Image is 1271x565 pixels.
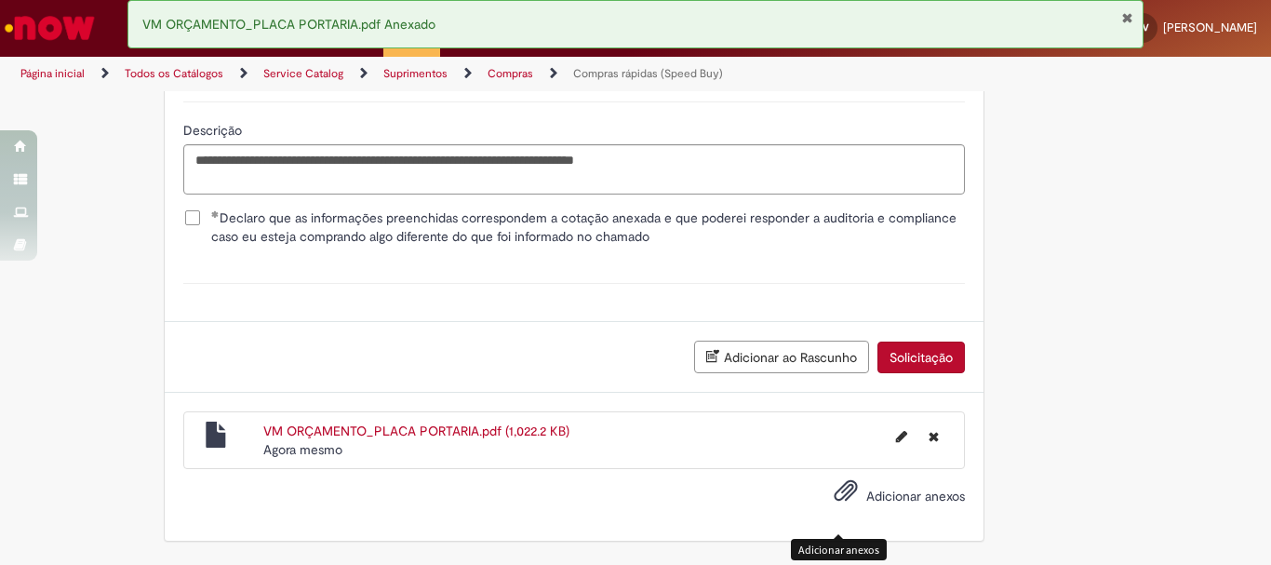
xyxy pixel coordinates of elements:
span: Declaro que as informações preenchidas correspondem a cotação anexada e que poderei responder a a... [211,209,965,246]
a: Todos os Catálogos [125,66,223,81]
span: [PERSON_NAME] [1163,20,1257,35]
img: ServiceNow [2,9,98,47]
span: VM ORÇAMENTO_PLACA PORTARIA.pdf Anexado [142,16,435,33]
time: 28/08/2025 12:09:58 [263,441,342,458]
a: Suprimentos [383,66,448,81]
textarea: Descrição [183,144,965,195]
span: Agora mesmo [263,441,342,458]
button: Editar nome de arquivo VM ORÇAMENTO_PLACA PORTARIA.pdf [885,422,918,451]
a: Página inicial [20,66,85,81]
button: Solicitação [877,342,965,373]
button: Excluir VM ORÇAMENTO_PLACA PORTARIA.pdf [917,422,950,451]
div: Adicionar anexos [791,539,887,560]
button: Adicionar anexos [829,474,863,517]
span: Descrição [183,122,246,139]
button: Adicionar ao Rascunho [694,341,869,373]
span: Obrigatório Preenchido [211,210,220,218]
ul: Trilhas de página [14,57,834,91]
a: Service Catalog [263,66,343,81]
a: Compras [488,66,533,81]
a: VM ORÇAMENTO_PLACA PORTARIA.pdf (1,022.2 KB) [263,423,569,439]
a: Compras rápidas (Speed Buy) [573,66,723,81]
button: Fechar Notificação [1121,10,1133,25]
span: Adicionar anexos [866,488,965,504]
